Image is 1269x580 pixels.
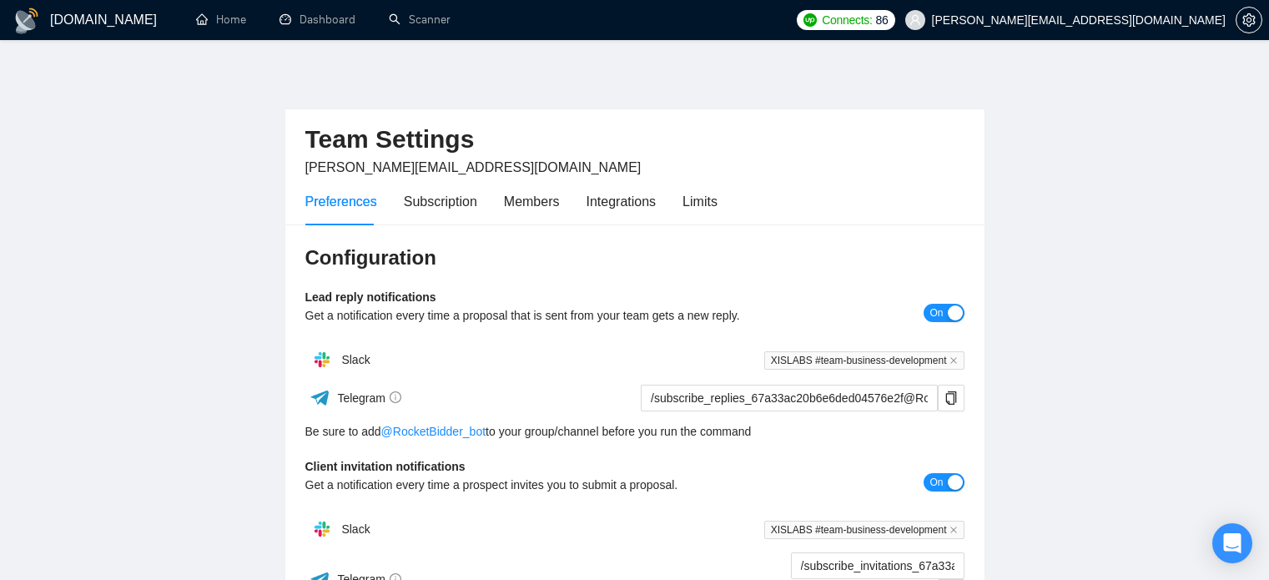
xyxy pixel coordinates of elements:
[305,476,800,494] div: Get a notification every time a prospect invites you to submit a proposal.
[389,13,451,27] a: searchScanner
[404,191,477,212] div: Subscription
[305,245,964,271] h3: Configuration
[390,391,401,403] span: info-circle
[381,422,486,441] a: @RocketBidder_bot
[504,191,560,212] div: Members
[341,353,370,366] span: Slack
[929,473,943,492] span: On
[682,191,718,212] div: Limits
[764,521,964,539] span: XISLABS #team-business-development
[938,385,964,411] button: copy
[949,526,958,534] span: close
[939,391,964,405] span: copy
[909,14,921,26] span: user
[822,11,872,29] span: Connects:
[305,290,436,304] b: Lead reply notifications
[310,387,330,408] img: ww3wtPAAAAAElFTkSuQmCC
[949,356,958,365] span: close
[305,191,377,212] div: Preferences
[305,306,800,325] div: Get a notification every time a proposal that is sent from your team gets a new reply.
[1212,523,1252,563] div: Open Intercom Messenger
[929,304,943,322] span: On
[305,422,964,441] div: Be sure to add to your group/channel before you run the command
[587,191,657,212] div: Integrations
[305,460,466,473] b: Client invitation notifications
[341,522,370,536] span: Slack
[13,8,40,34] img: logo
[1236,13,1262,27] a: setting
[305,123,964,157] h2: Team Settings
[876,11,889,29] span: 86
[764,351,964,370] span: XISLABS #team-business-development
[1236,13,1261,27] span: setting
[196,13,246,27] a: homeHome
[337,391,401,405] span: Telegram
[305,160,642,174] span: [PERSON_NAME][EMAIL_ADDRESS][DOMAIN_NAME]
[803,13,817,27] img: upwork-logo.png
[1236,7,1262,33] button: setting
[305,512,339,546] img: hpQkSZIkSZIkSZIkSZIkSZIkSZIkSZIkSZIkSZIkSZIkSZIkSZIkSZIkSZIkSZIkSZIkSZIkSZIkSZIkSZIkSZIkSZIkSZIkS...
[305,343,339,376] img: hpQkSZIkSZIkSZIkSZIkSZIkSZIkSZIkSZIkSZIkSZIkSZIkSZIkSZIkSZIkSZIkSZIkSZIkSZIkSZIkSZIkSZIkSZIkSZIkS...
[279,13,355,27] a: dashboardDashboard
